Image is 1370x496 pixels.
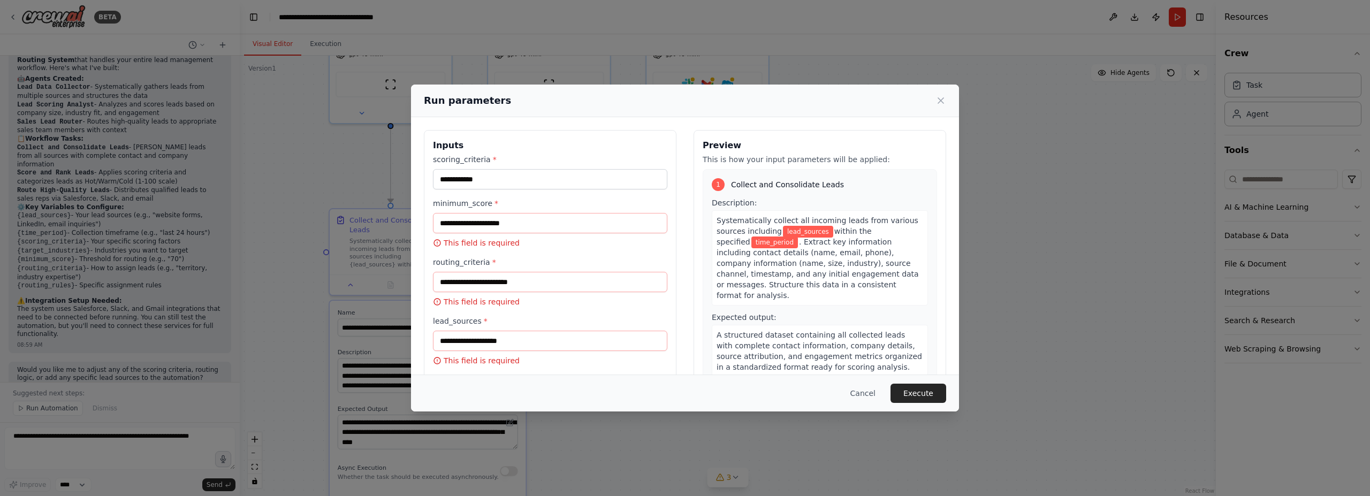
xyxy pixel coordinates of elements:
[433,238,667,248] p: This field is required
[712,199,757,207] span: Description:
[890,384,946,403] button: Execute
[424,93,511,108] h2: Run parameters
[717,331,922,371] span: A structured dataset containing all collected leads with complete contact information, company de...
[433,198,667,209] label: minimum_score
[717,216,918,235] span: Systematically collect all incoming leads from various sources including
[783,226,833,238] span: Variable: lead_sources
[751,236,798,248] span: Variable: time_period
[712,178,725,191] div: 1
[703,154,937,165] p: This is how your input parameters will be applied:
[433,296,667,307] p: This field is required
[717,227,872,246] span: within the specified
[433,257,667,268] label: routing_criteria
[731,179,844,190] span: Collect and Consolidate Leads
[433,139,667,152] h3: Inputs
[433,316,667,326] label: lead_sources
[717,238,919,300] span: . Extract key information including contact details (name, email, phone), company information (na...
[712,313,777,322] span: Expected output:
[842,384,884,403] button: Cancel
[433,154,667,165] label: scoring_criteria
[703,139,937,152] h3: Preview
[433,355,667,366] p: This field is required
